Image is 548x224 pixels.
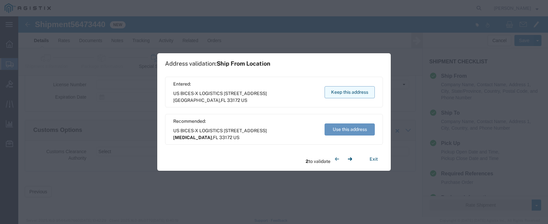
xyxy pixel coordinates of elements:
span: [GEOGRAPHIC_DATA] [173,98,220,103]
span: [MEDICAL_DATA] [173,135,212,140]
span: US BICES-X LOGISTICS [STREET_ADDRESS] , [173,127,318,141]
span: US [241,98,247,103]
h1: Address validation: [165,60,270,67]
button: Keep this address [325,86,375,98]
span: 2 [306,159,309,164]
span: Entered: [173,81,318,88]
span: FL [213,135,218,140]
span: US [233,135,239,140]
span: US BICES-X LOGISTICS [STREET_ADDRESS] , [173,90,318,104]
span: Recommended: [173,118,318,125]
div: to validate [306,152,357,166]
span: FL [221,98,226,103]
button: Exit [364,153,383,165]
span: 33172 [219,135,232,140]
button: Use this address [325,123,375,136]
span: 33172 [227,98,240,103]
span: Ship From Location [217,60,270,67]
